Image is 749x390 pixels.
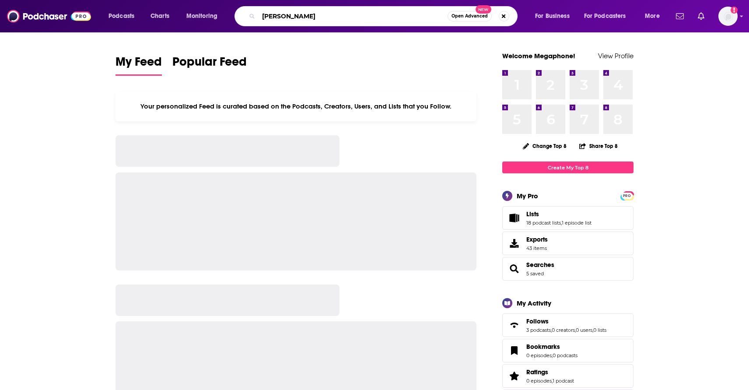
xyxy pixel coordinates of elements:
[562,220,591,226] a: 1 episode list
[718,7,738,26] button: Show profile menu
[150,10,169,22] span: Charts
[517,299,551,307] div: My Activity
[115,54,162,74] span: My Feed
[115,91,476,121] div: Your personalized Feed is curated based on the Podcasts, Creators, Users, and Lists that you Follow.
[526,368,548,376] span: Ratings
[576,327,592,333] a: 0 users
[502,162,633,173] a: Create My Top 8
[526,261,554,269] a: Searches
[526,210,591,218] a: Lists
[115,54,162,76] a: My Feed
[526,210,539,218] span: Lists
[502,232,633,255] a: Exports
[526,343,560,351] span: Bookmarks
[718,7,738,26] span: Logged in as MegaphoneSupport
[526,235,548,243] span: Exports
[172,54,247,76] a: Popular Feed
[505,212,523,224] a: Lists
[505,319,523,331] a: Follows
[476,5,491,14] span: New
[518,141,572,151] button: Change Top 8
[529,9,581,23] button: open menu
[694,9,708,24] a: Show notifications dropdown
[552,352,553,358] span: ,
[645,10,660,22] span: More
[505,344,523,357] a: Bookmarks
[552,378,553,384] span: ,
[502,257,633,281] span: Searches
[592,327,593,333] span: ,
[584,10,626,22] span: For Podcasters
[502,52,575,60] a: Welcome Megaphone!
[517,192,538,200] div: My Pro
[526,352,552,358] a: 0 episodes
[526,378,552,384] a: 0 episodes
[553,352,577,358] a: 0 podcasts
[535,10,570,22] span: For Business
[553,378,574,384] a: 1 podcast
[578,9,639,23] button: open menu
[7,8,91,25] img: Podchaser - Follow, Share and Rate Podcasts
[718,7,738,26] img: User Profile
[145,9,175,23] a: Charts
[639,9,671,23] button: open menu
[526,220,561,226] a: 18 podcast lists
[526,368,574,376] a: Ratings
[505,237,523,249] span: Exports
[731,7,738,14] svg: Email not verified
[672,9,687,24] a: Show notifications dropdown
[593,327,606,333] a: 0 lists
[622,192,632,199] a: PRO
[502,364,633,388] span: Ratings
[448,11,492,21] button: Open AdvancedNew
[502,313,633,337] span: Follows
[505,263,523,275] a: Searches
[243,6,526,26] div: Search podcasts, credits, & more...
[598,52,633,60] a: View Profile
[526,271,544,277] a: 5 saved
[526,343,577,351] a: Bookmarks
[180,9,229,23] button: open menu
[102,9,146,23] button: open menu
[579,137,618,155] button: Share Top 8
[505,370,523,382] a: Ratings
[108,10,134,22] span: Podcasts
[552,327,575,333] a: 0 creators
[172,54,247,74] span: Popular Feed
[502,339,633,362] span: Bookmarks
[526,327,551,333] a: 3 podcasts
[259,9,448,23] input: Search podcasts, credits, & more...
[526,317,549,325] span: Follows
[451,14,488,18] span: Open Advanced
[526,245,548,251] span: 43 items
[186,10,217,22] span: Monitoring
[502,206,633,230] span: Lists
[526,317,606,325] a: Follows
